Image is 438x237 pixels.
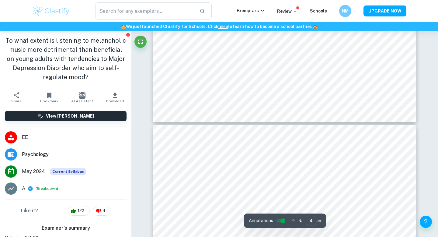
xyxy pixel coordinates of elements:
h1: To what extent is listening to melancholic music more detrimental than beneficial on young adults... [5,36,127,82]
span: Download [106,99,124,103]
span: / 18 [316,218,321,224]
span: ( ) [36,186,58,192]
button: Download [99,89,131,106]
h6: Examiner's summary [2,225,129,232]
button: NM [339,5,351,17]
div: This exemplar is based on the current syllabus. Feel free to refer to it for inspiration/ideas wh... [50,168,86,175]
p: Exemplars [237,7,265,14]
span: Psychology [22,151,127,158]
button: AI Assistant [66,89,99,106]
h6: Like it? [21,207,38,214]
button: Bookmark [33,89,66,106]
p: Review [277,8,298,15]
img: Clastify logo [32,5,70,17]
img: AI Assistant [79,92,85,99]
span: AI Assistant [71,99,93,103]
span: May 2024 [22,168,45,175]
span: EE [22,134,127,141]
a: here [218,24,228,29]
span: Share [11,99,22,103]
h6: We just launched Clastify for Schools. Click to learn how to become a school partner. [1,23,437,30]
button: Report issue [126,32,130,37]
span: 🏫 [121,24,126,29]
span: Current Syllabus [50,168,86,175]
h6: NM [342,8,349,14]
button: UPGRADE NOW [363,5,406,16]
a: Schools [310,9,327,13]
p: A [22,185,25,192]
button: Fullscreen [134,36,147,48]
span: 4 [99,208,109,214]
span: Bookmark [40,99,59,103]
button: Help and Feedback [420,216,432,228]
input: Search for any exemplars... [95,2,195,19]
div: 123 [68,206,90,216]
button: Breakdown [37,186,57,191]
h6: View [PERSON_NAME] [46,113,94,119]
div: 4 [93,206,110,216]
button: View [PERSON_NAME] [5,111,127,121]
span: Annotations [249,218,273,224]
span: 123 [74,208,88,214]
span: 🏫 [312,24,318,29]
